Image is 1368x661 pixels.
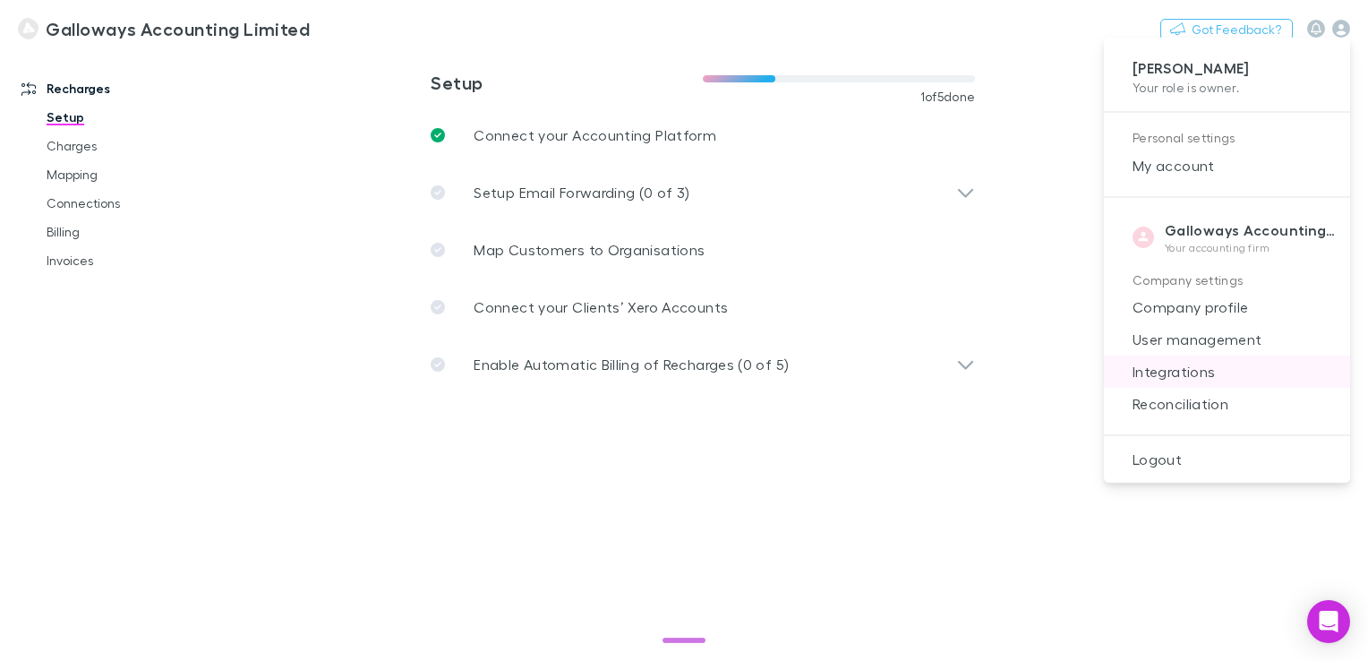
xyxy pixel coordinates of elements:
[1118,155,1336,176] span: My account
[1118,361,1336,382] span: Integrations
[1133,59,1321,78] p: [PERSON_NAME]
[1133,270,1321,292] p: Company settings
[1118,296,1336,318] span: Company profile
[1133,78,1321,97] p: Your role is owner .
[1133,127,1321,150] p: Personal settings
[1165,241,1336,255] p: Your accounting firm
[1118,393,1336,415] span: Reconciliation
[1118,329,1336,350] span: User management
[1118,449,1336,470] span: Logout
[1307,600,1350,643] div: Open Intercom Messenger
